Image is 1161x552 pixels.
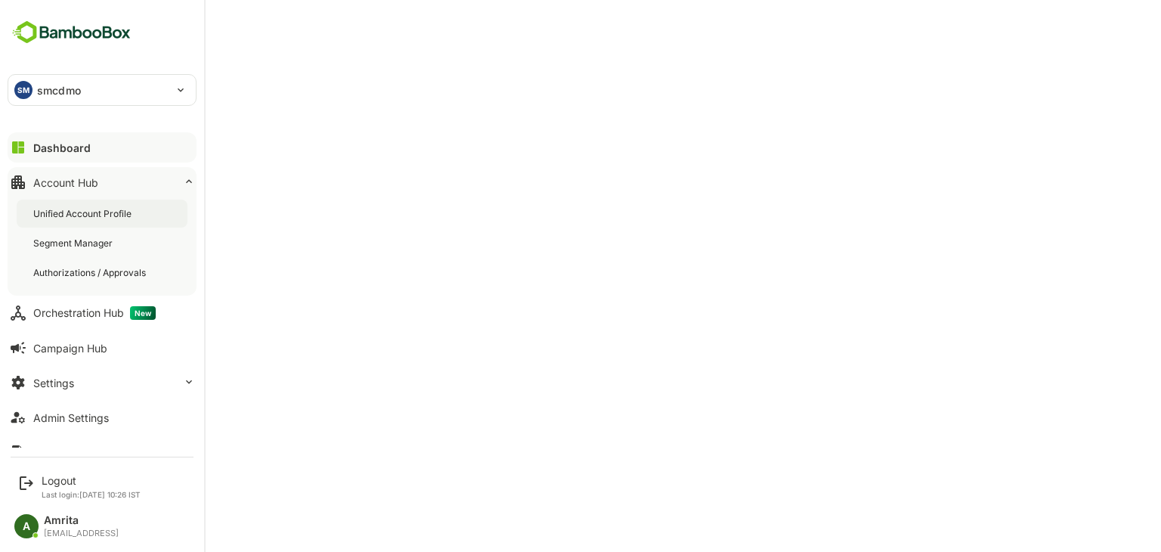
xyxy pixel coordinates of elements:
[14,514,39,538] div: A
[8,437,197,467] button: Internal Pages
[44,529,119,538] div: [EMAIL_ADDRESS]
[33,306,156,320] div: Orchestration Hub
[8,367,197,398] button: Settings
[33,141,91,154] div: Dashboard
[33,176,98,189] div: Account Hub
[8,18,135,47] img: BambooboxFullLogoMark.5f36c76dfaba33ec1ec1367b70bb1252.svg
[33,377,74,389] div: Settings
[130,306,156,320] span: New
[44,514,119,527] div: Amrita
[8,333,197,363] button: Campaign Hub
[8,167,197,197] button: Account Hub
[33,207,135,220] div: Unified Account Profile
[37,82,81,98] p: smcdmo
[8,298,197,328] button: Orchestration HubNew
[8,402,197,433] button: Admin Settings
[33,342,107,355] div: Campaign Hub
[42,474,141,487] div: Logout
[33,266,149,279] div: Authorizations / Approvals
[8,75,196,105] div: SMsmcdmo
[14,81,33,99] div: SM
[33,446,104,459] div: Internal Pages
[8,132,197,163] button: Dashboard
[33,411,109,424] div: Admin Settings
[33,237,116,250] div: Segment Manager
[42,490,141,499] p: Last login: [DATE] 10:26 IST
